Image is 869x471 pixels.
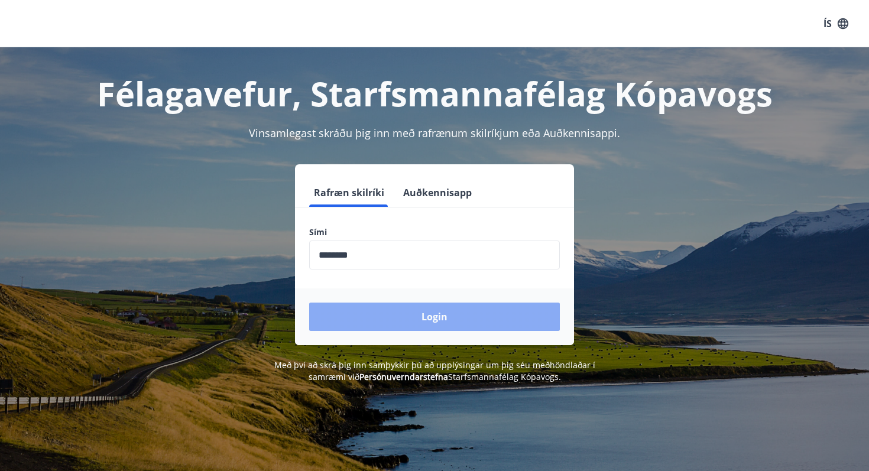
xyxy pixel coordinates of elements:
[817,13,855,34] button: ÍS
[359,371,448,382] a: Persónuverndarstefna
[309,303,560,331] button: Login
[274,359,595,382] span: Með því að skrá þig inn samþykkir þú að upplýsingar um þig séu meðhöndlaðar í samræmi við Starfsm...
[398,178,476,207] button: Auðkennisapp
[309,226,560,238] label: Sími
[23,71,846,116] h1: Félagavefur, Starfsmannafélag Kópavogs
[309,178,389,207] button: Rafræn skilríki
[249,126,620,140] span: Vinsamlegast skráðu þig inn með rafrænum skilríkjum eða Auðkennisappi.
